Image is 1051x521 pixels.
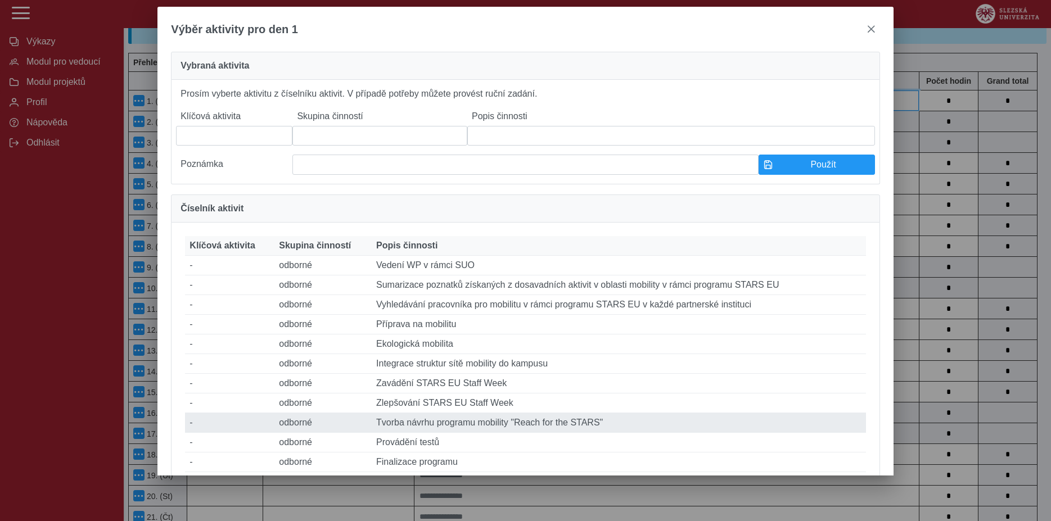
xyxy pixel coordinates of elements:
[274,315,372,334] td: odborné
[185,393,274,413] td: -
[372,334,866,354] td: Ekologická mobilita
[171,23,298,36] span: Výběr aktivity pro den 1
[274,256,372,275] td: odborné
[372,295,866,315] td: Vyhledávání pracovníka pro mobilitu v rámci programu STARS EU v každé partnerské instituci
[176,107,292,126] label: Klíčová aktivita
[185,315,274,334] td: -
[372,354,866,374] td: Integrace struktur sítě mobility do kampusu
[185,334,274,354] td: -
[372,472,866,492] td: [PERSON_NAME] návrhu plánu realizace programu mobility "Reach for the STARS"
[185,452,274,472] td: -
[372,256,866,275] td: Vedení WP v rámci SUO
[274,452,372,472] td: odborné
[274,295,372,315] td: odborné
[279,241,351,251] span: Skupina činností
[372,374,866,393] td: Zavádění STARS EU Staff Week
[185,374,274,393] td: -
[274,354,372,374] td: odborné
[185,275,274,295] td: -
[190,241,255,251] span: Klíčová aktivita
[274,472,372,492] td: odborné
[372,413,866,433] td: Tvorba návrhu programu mobility "Reach for the STARS"
[185,354,274,374] td: -
[274,393,372,413] td: odborné
[777,160,870,170] span: Použít
[372,275,866,295] td: Sumarizace poznatků získaných z dosavadních aktivit v oblasti mobility v rámci programu STARS EU
[274,413,372,433] td: odborné
[176,155,292,175] label: Poznámka
[171,80,879,184] div: Prosím vyberte aktivitu z číselníku aktivit. V případě potřeby můžete provést ruční zadání.
[292,107,467,126] label: Skupina činností
[759,155,875,175] button: Použít
[181,204,243,213] span: Číselník aktivit
[274,275,372,295] td: odborné
[372,315,866,334] td: Příprava na mobilitu
[467,107,875,126] label: Popis činnosti
[372,433,866,452] td: Provádění testů
[274,433,372,452] td: odborné
[372,452,866,472] td: Finalizace programu
[376,241,437,251] span: Popis činnosti
[185,256,274,275] td: -
[185,433,274,452] td: -
[185,413,274,433] td: -
[185,295,274,315] td: -
[185,472,274,492] td: -
[862,20,880,38] button: close
[372,393,866,413] td: Zlepšování STARS EU Staff Week
[274,374,372,393] td: odborné
[274,334,372,354] td: odborné
[181,61,249,70] span: Vybraná aktivita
